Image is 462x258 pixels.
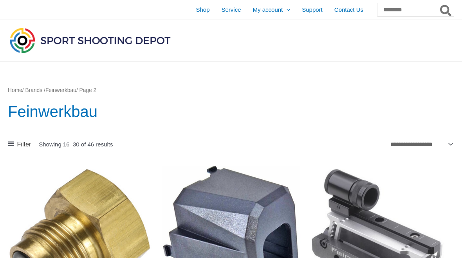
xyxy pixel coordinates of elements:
[39,141,113,147] p: Showing 16–30 of 46 results
[387,138,454,150] select: Shop order
[8,87,22,93] a: Home
[17,139,31,150] span: Filter
[8,101,454,123] h1: Feinwerkbau
[8,139,31,150] a: Filter
[8,85,454,96] nav: Breadcrumb
[45,87,76,93] a: Feinwerkbau
[439,3,454,16] button: Search
[8,26,172,55] img: Sport Shooting Depot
